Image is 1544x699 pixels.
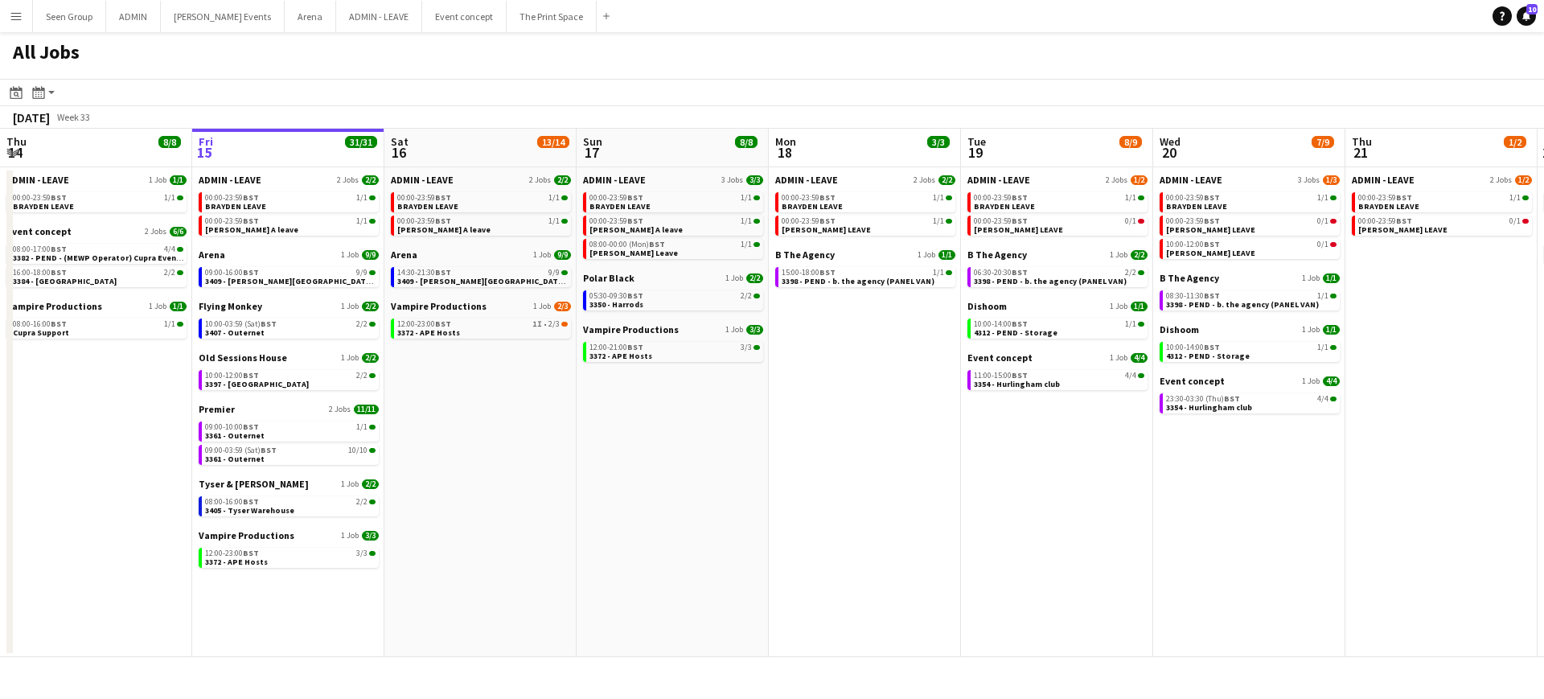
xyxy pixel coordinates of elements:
span: 1 Job [1302,273,1320,283]
span: BRAYDEN LEAVE [1166,201,1227,212]
div: • [397,320,568,328]
span: 12:00-21:00 [589,343,643,352]
span: BST [243,216,259,226]
span: 00:00-23:59 [1358,194,1412,202]
span: 0/1 [1317,217,1328,225]
span: ADMIN - LEAVE [775,174,838,186]
a: Arena1 Job9/9 [391,249,571,261]
a: B The Agency1 Job1/1 [1160,272,1340,284]
span: 00:00-23:59 [13,194,67,202]
div: Polar Black1 Job2/205:30-09:30BST2/23350 - Harrods [583,272,763,323]
span: 10:00-14:00 [1166,343,1220,352]
span: 3382 - PEND - (MEWP Operator) Cupra Event Day [13,253,196,263]
a: 15:00-18:00BST1/13398 - PEND - b. the agency (PANEL VAN) [782,267,952,286]
span: BRAYDEN LEAVE [589,201,651,212]
a: 10:00-03:59 (Sat)BST2/23407 - Outernet [205,319,376,337]
span: 16:00-18:00 [13,269,67,277]
span: 1/1 [1509,194,1521,202]
span: 15:00-18:00 [782,269,836,277]
span: 3398 - PEND - b. the agency (PANEL VAN) [782,276,934,286]
span: 10:00-03:59 (Sat) [205,320,277,328]
span: BST [51,244,67,254]
span: 2/2 [356,372,368,380]
a: 00:00-23:59BST1/1BRAYDEN LEAVE [13,192,183,211]
a: 00:00-23:59BST1/1BRAYDEN LEAVE [1358,192,1529,211]
span: 2/2 [362,302,379,311]
span: Event concept [6,225,72,237]
span: 1 Job [533,250,551,260]
span: 6/6 [170,227,187,236]
span: 3409 - Dorney lake (Breezy Car)) [205,276,480,286]
span: 2/3 [548,320,560,328]
a: 08:00-17:00BST4/43382 - PEND - (MEWP Operator) Cupra Event Day [13,244,183,262]
a: 00:00-23:59BST0/1[PERSON_NAME] LEAVE [974,216,1144,234]
span: 1/1 [1125,320,1136,328]
span: 1 Job [341,353,359,363]
span: ADMIN - LEAVE [1352,174,1415,186]
span: BST [1012,192,1028,203]
span: 1 Job [725,273,743,283]
span: 3397 - Old Sessions House [205,379,309,389]
span: 05:30-09:30 [589,292,643,300]
span: BST [1204,342,1220,352]
a: 08:30-11:30BST1/13398 - PEND - b. the agency (PANEL VAN) [1166,290,1337,309]
span: 2/2 [164,269,175,277]
span: 00:00-23:59 [397,194,451,202]
span: Vampire Productions [6,300,102,312]
span: 3398 - PEND - b. the agency (PANEL VAN) [1166,299,1319,310]
span: 1/1 [741,217,752,225]
span: 1 Job [341,302,359,311]
a: Flying Monkey1 Job2/2 [199,300,379,312]
span: BST [627,290,643,301]
button: Event concept [422,1,507,32]
div: B The Agency1 Job1/115:00-18:00BST1/13398 - PEND - b. the agency (PANEL VAN) [775,249,955,290]
span: Dishoom [1160,323,1199,335]
a: ADMIN - LEAVE3 Jobs1/3 [1160,174,1340,186]
span: 2 Jobs [337,175,359,185]
span: 4312 - PEND - Storage [974,327,1057,338]
span: 4/4 [1125,372,1136,380]
a: 00:00-23:59BST0/1[PERSON_NAME] LEAVE [1166,216,1337,234]
span: BST [243,192,259,203]
span: 4/4 [1131,353,1148,363]
span: Event concept [1160,375,1225,387]
div: Event concept2 Jobs6/608:00-17:00BST4/43382 - PEND - (MEWP Operator) Cupra Event Day16:00-18:00BS... [6,225,187,300]
a: ADMIN - LEAVE2 Jobs1/2 [967,174,1148,186]
a: ADMIN - LEAVE1 Job1/1 [6,174,187,186]
span: 9/9 [548,269,560,277]
a: 06:30-20:30BST2/23398 - PEND - b. the agency (PANEL VAN) [974,267,1144,286]
span: 4/4 [1317,395,1328,403]
span: 00:00-23:59 [205,194,259,202]
div: Old Sessions House1 Job2/210:00-12:00BST2/23397 - [GEOGRAPHIC_DATA] [199,352,379,403]
span: 0/1 [1317,241,1328,249]
span: BRAYDEN LEAVE [13,201,74,212]
span: ADMIN - LEAVE [583,174,646,186]
span: 3 Jobs [721,175,743,185]
span: 2 Jobs [1106,175,1127,185]
a: 14:30-21:30BST9/93409 - [PERSON_NAME][GEOGRAPHIC_DATA] ([GEOGRAPHIC_DATA] Car)) [397,267,568,286]
span: B The Agency [775,249,835,261]
div: ADMIN - LEAVE1 Job1/100:00-23:59BST1/1BRAYDEN LEAVE [6,174,187,225]
span: BRAYDEN LEAVE [782,201,843,212]
span: 08:00-17:00 [13,245,67,253]
span: BST [649,239,665,249]
span: Vampire Productions [391,300,487,312]
div: Event concept1 Job4/411:00-15:00BST4/43354 - Hurlingham club [967,352,1148,393]
span: Chris A leave [205,224,298,235]
span: 3398 - PEND - b. the agency (PANEL VAN) [974,276,1127,286]
span: 1/1 [933,217,944,225]
span: 1/1 [1317,292,1328,300]
a: ADMIN - LEAVE3 Jobs3/3 [583,174,763,186]
a: Event concept1 Job4/4 [967,352,1148,364]
a: Dishoom1 Job1/1 [967,300,1148,312]
span: BRAYDEN LEAVE [974,201,1035,212]
span: 9/9 [554,250,571,260]
span: 9/9 [362,250,379,260]
span: BST [627,342,643,352]
span: 1I [532,320,542,328]
span: B The Agency [967,249,1027,261]
a: ADMIN - LEAVE2 Jobs2/2 [199,174,379,186]
a: 08:00-16:00BST1/1Cupra Support [13,319,183,337]
span: 2 Jobs [914,175,935,185]
span: ADMIN - LEAVE [199,174,261,186]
